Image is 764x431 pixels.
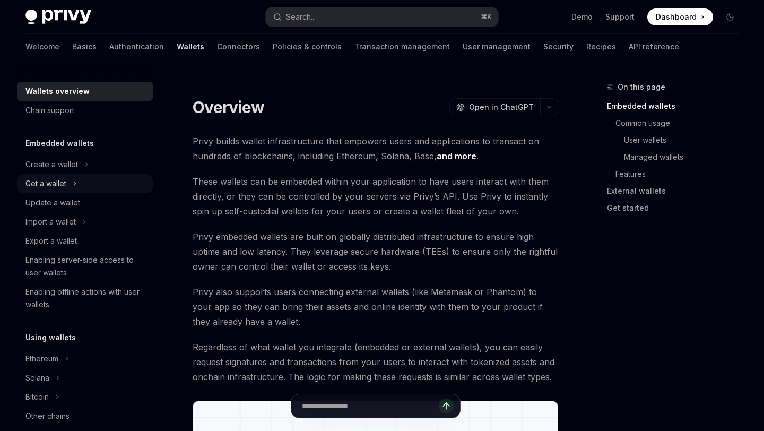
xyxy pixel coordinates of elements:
[615,115,747,132] a: Common usage
[193,134,558,163] span: Privy builds wallet infrastructure that empowers users and applications to transact on hundreds o...
[437,151,476,162] a: and more
[25,10,91,24] img: dark logo
[25,177,66,190] div: Get a wallet
[17,231,153,251] a: Export a wallet
[25,215,76,228] div: Import a wallet
[193,229,558,274] span: Privy embedded wallets are built on globally distributed infrastructure to ensure high uptime and...
[25,137,94,150] h5: Embedded wallets
[72,34,97,59] a: Basics
[25,410,70,423] div: Other chains
[25,372,49,384] div: Solana
[17,251,153,282] a: Enabling server-side access to user wallets
[25,196,80,209] div: Update a wallet
[177,34,204,59] a: Wallets
[273,34,342,59] a: Policies & controls
[607,98,747,115] a: Embedded wallets
[25,104,74,117] div: Chain support
[193,98,264,117] h1: Overview
[481,13,492,21] span: ⌘ K
[25,391,49,403] div: Bitcoin
[656,12,697,22] span: Dashboard
[722,8,739,25] button: Toggle dark mode
[17,193,153,212] a: Update a wallet
[193,340,558,384] span: Regardless of what wallet you integrate (embedded or external wallets), you can easily request si...
[543,34,574,59] a: Security
[193,174,558,219] span: These wallets can be embedded within your application to have users interact with them directly, ...
[17,82,153,101] a: Wallets overview
[615,166,747,183] a: Features
[17,101,153,120] a: Chain support
[354,34,450,59] a: Transaction management
[439,399,454,413] button: Send message
[217,34,260,59] a: Connectors
[25,286,146,311] div: Enabling offline actions with user wallets
[286,11,316,23] div: Search...
[25,34,59,59] a: Welcome
[647,8,713,25] a: Dashboard
[25,85,90,98] div: Wallets overview
[624,132,747,149] a: User wallets
[17,407,153,426] a: Other chains
[629,34,679,59] a: API reference
[25,235,77,247] div: Export a wallet
[571,12,593,22] a: Demo
[624,149,747,166] a: Managed wallets
[605,12,635,22] a: Support
[25,254,146,279] div: Enabling server-side access to user wallets
[607,200,747,217] a: Get started
[25,352,58,365] div: Ethereum
[25,158,78,171] div: Create a wallet
[607,183,747,200] a: External wallets
[618,81,665,93] span: On this page
[266,7,498,27] button: Search...⌘K
[586,34,616,59] a: Recipes
[449,98,540,116] button: Open in ChatGPT
[463,34,531,59] a: User management
[109,34,164,59] a: Authentication
[469,102,534,113] span: Open in ChatGPT
[193,285,558,329] span: Privy also supports users connecting external wallets (like Metamask or Phantom) to your app so t...
[17,282,153,314] a: Enabling offline actions with user wallets
[25,331,76,344] h5: Using wallets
